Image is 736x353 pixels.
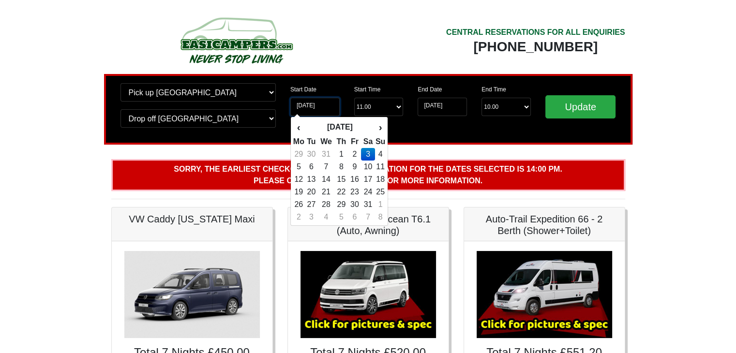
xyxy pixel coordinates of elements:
[293,148,305,161] td: 29
[318,148,334,161] td: 31
[293,135,305,148] th: Mo
[144,14,328,67] img: campers-checkout-logo.png
[174,165,562,185] b: Sorry, the earliest checkout time for this location for the dates selected is 14:00 pm. Please ca...
[348,186,361,198] td: 23
[375,198,386,211] td: 1
[305,161,318,173] td: 6
[361,198,375,211] td: 31
[361,161,375,173] td: 10
[305,211,318,223] td: 3
[477,251,612,338] img: Auto-Trail Expedition 66 - 2 Berth (Shower+Toilet)
[375,186,386,198] td: 25
[290,85,316,94] label: Start Date
[290,98,340,116] input: Start Date
[361,148,375,161] td: 3
[293,173,305,186] td: 12
[361,186,375,198] td: 24
[305,198,318,211] td: 27
[348,148,361,161] td: 2
[305,186,318,198] td: 20
[545,95,616,118] input: Update
[318,198,334,211] td: 28
[348,161,361,173] td: 9
[293,211,305,223] td: 2
[305,135,318,148] th: Tu
[124,251,260,338] img: VW Caddy California Maxi
[318,211,334,223] td: 4
[300,251,436,338] img: VW California Ocean T6.1 (Auto, Awning)
[481,85,506,94] label: End Time
[446,38,625,56] div: [PHONE_NUMBER]
[375,135,386,148] th: Su
[348,211,361,223] td: 6
[305,173,318,186] td: 13
[375,173,386,186] td: 18
[318,173,334,186] td: 14
[334,161,348,173] td: 8
[293,119,305,135] th: ‹
[334,211,348,223] td: 5
[334,173,348,186] td: 15
[293,186,305,198] td: 19
[334,198,348,211] td: 29
[361,211,375,223] td: 7
[361,173,375,186] td: 17
[318,135,334,148] th: We
[305,119,375,135] th: [DATE]
[375,161,386,173] td: 11
[318,186,334,198] td: 21
[334,186,348,198] td: 22
[418,85,442,94] label: End Date
[446,27,625,38] div: CENTRAL RESERVATIONS FOR ALL ENQUIRIES
[474,213,615,236] h5: Auto-Trail Expedition 66 - 2 Berth (Shower+Toilet)
[354,85,381,94] label: Start Time
[334,135,348,148] th: Th
[121,213,263,225] h5: VW Caddy [US_STATE] Maxi
[293,198,305,211] td: 26
[348,173,361,186] td: 16
[293,161,305,173] td: 5
[375,119,386,135] th: ›
[348,135,361,148] th: Fr
[305,148,318,161] td: 30
[375,211,386,223] td: 8
[348,198,361,211] td: 30
[318,161,334,173] td: 7
[361,135,375,148] th: Sa
[418,98,467,116] input: Return Date
[375,148,386,161] td: 4
[334,148,348,161] td: 1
